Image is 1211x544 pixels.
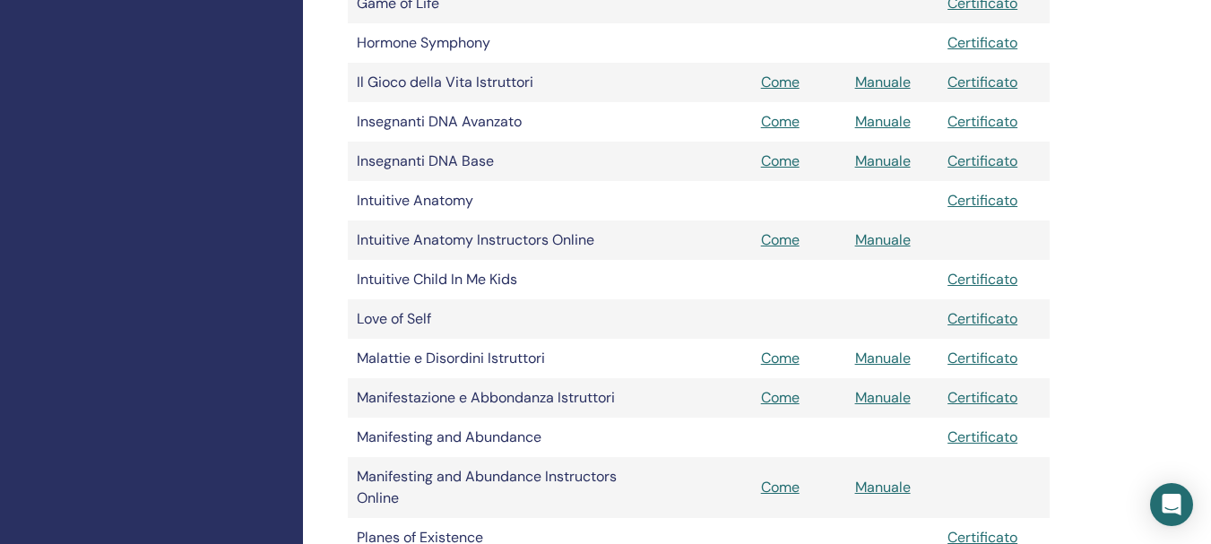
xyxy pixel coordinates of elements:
a: Come [761,388,800,407]
a: Manuale [855,388,911,407]
a: Manuale [855,230,911,249]
a: Certificato [947,33,1017,52]
td: Insegnanti DNA Base [348,142,670,181]
a: Manuale [855,478,911,497]
td: Manifesting and Abundance [348,418,670,457]
a: Manuale [855,349,911,367]
a: Certificato [947,270,1017,289]
div: Open Intercom Messenger [1150,483,1193,526]
a: Come [761,112,800,131]
a: Manuale [855,73,911,91]
td: Intuitive Anatomy [348,181,670,220]
a: Certificato [947,151,1017,170]
a: Come [761,151,800,170]
a: Certificato [947,427,1017,446]
a: Manuale [855,151,911,170]
a: Come [761,73,800,91]
td: Insegnanti DNA Avanzato [348,102,670,142]
a: Certificato [947,191,1017,210]
td: Hormone Symphony [348,23,670,63]
a: Certificato [947,73,1017,91]
a: Come [761,349,800,367]
td: Intuitive Child In Me Kids [348,260,670,299]
a: Come [761,230,800,249]
a: Certificato [947,112,1017,131]
a: Certificato [947,349,1017,367]
td: Intuitive Anatomy Instructors Online [348,220,670,260]
a: Manuale [855,112,911,131]
td: Love of Self [348,299,670,339]
td: Malattie e Disordini Istruttori [348,339,670,378]
a: Come [761,478,800,497]
a: Certificato [947,388,1017,407]
td: Il Gioco della Vita Istruttori [348,63,670,102]
td: Manifesting and Abundance Instructors Online [348,457,670,518]
a: Certificato [947,309,1017,328]
td: Manifestazione e Abbondanza Istruttori [348,378,670,418]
